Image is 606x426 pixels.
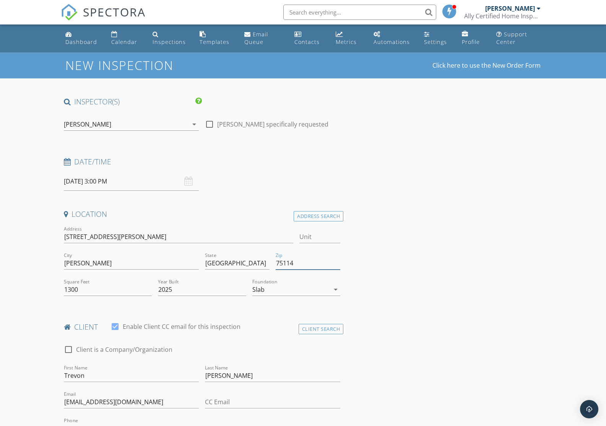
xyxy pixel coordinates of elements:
a: Company Profile [459,28,487,49]
a: Metrics [333,28,364,49]
div: Open Intercom Messenger [580,400,598,418]
div: [PERSON_NAME] [485,5,535,12]
div: Contacts [294,38,320,46]
div: Automations [374,38,410,46]
i: arrow_drop_down [190,120,199,129]
div: Dashboard [65,38,97,46]
a: Click here to use the New Order Form [432,62,541,68]
div: Templates [200,38,229,46]
a: Email Queue [241,28,285,49]
div: Slab [252,286,265,293]
div: Profile [462,38,480,46]
a: Inspections [149,28,191,49]
div: Settings [424,38,447,46]
h4: Date/Time [64,157,341,167]
input: Search everything... [283,5,436,20]
i: arrow_drop_down [331,285,340,294]
h4: INSPECTOR(S) [64,97,202,107]
img: The Best Home Inspection Software - Spectora [61,4,78,21]
a: Contacts [291,28,327,49]
a: Settings [421,28,453,49]
label: [PERSON_NAME] specifically requested [217,120,328,128]
div: Support Center [496,31,527,46]
label: Enable Client CC email for this inspection [123,323,240,330]
label: Client is a Company/Organization [76,346,172,353]
a: Calendar [108,28,143,49]
div: Address Search [294,211,343,221]
a: Dashboard [62,28,102,49]
div: Metrics [336,38,357,46]
span: SPECTORA [83,4,146,20]
div: [PERSON_NAME] [64,121,111,128]
div: Inspections [153,38,186,46]
div: Email Queue [244,31,268,46]
input: Select date [64,172,199,191]
a: Automations (Basic) [370,28,415,49]
h4: client [64,322,341,332]
div: Calendar [111,38,137,46]
div: Client Search [299,324,344,334]
h1: New Inspection [65,59,235,72]
a: Support Center [493,28,544,49]
a: SPECTORA [61,10,146,26]
a: Templates [197,28,235,49]
h4: Location [64,209,341,219]
div: Ally Certified Home Inspector [464,12,541,20]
